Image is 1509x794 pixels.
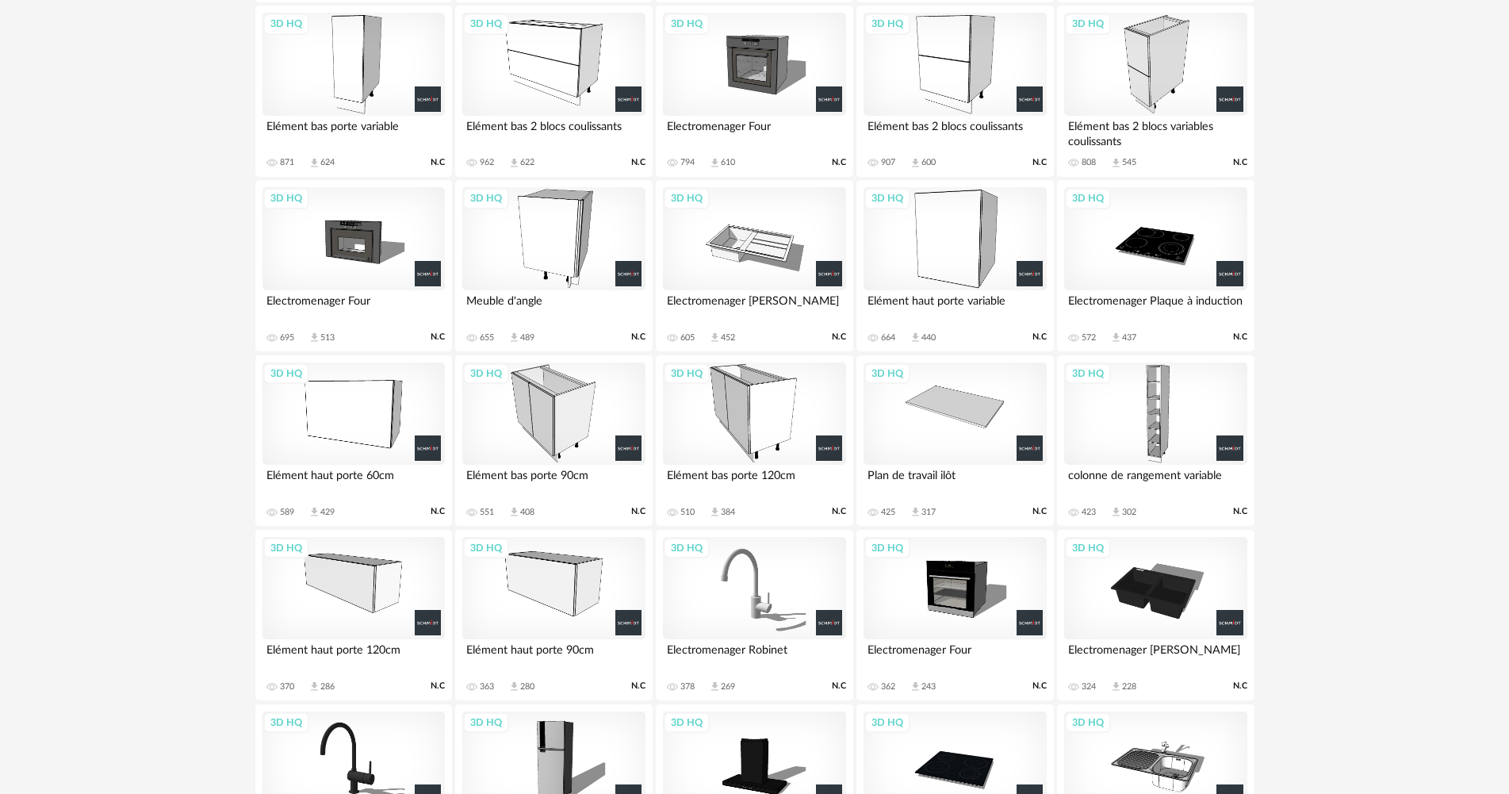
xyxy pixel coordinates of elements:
div: 794 [680,157,695,168]
div: 269 [721,681,735,692]
div: 317 [921,507,936,518]
div: Electromenager Four [864,639,1046,671]
div: 286 [320,681,335,692]
span: Download icon [910,157,921,169]
span: N.C [1032,681,1047,692]
a: 3D HQ Elément bas 2 blocs variables coulissants 808 Download icon 545 N.C [1057,6,1254,177]
div: 510 [680,507,695,518]
a: 3D HQ Elément bas porte 120cm 510 Download icon 384 N.C [656,355,852,527]
span: Download icon [910,332,921,343]
div: 3D HQ [1065,538,1111,558]
div: 808 [1082,157,1096,168]
span: Download icon [709,332,721,343]
span: N.C [1233,681,1247,692]
div: 408 [520,507,534,518]
div: 378 [680,681,695,692]
span: Download icon [910,681,921,692]
div: Plan de travail ilôt [864,465,1046,497]
div: Electromenager [PERSON_NAME] [663,290,845,322]
div: 362 [881,681,895,692]
span: Download icon [1110,681,1122,692]
div: 3D HQ [263,538,309,558]
span: Download icon [1110,157,1122,169]
div: 605 [680,332,695,343]
div: 3D HQ [463,712,509,733]
div: 452 [721,332,735,343]
div: Elément haut porte 90cm [462,639,645,671]
div: 3D HQ [864,13,910,34]
div: 489 [520,332,534,343]
div: 228 [1122,681,1136,692]
a: 3D HQ Elément haut porte 120cm 370 Download icon 286 N.C [255,530,452,701]
div: 429 [320,507,335,518]
div: Electromenager Plaque à induction [1064,290,1247,322]
div: 3D HQ [263,363,309,384]
span: N.C [1032,157,1047,168]
a: 3D HQ Electromenager Plaque à induction 572 Download icon 437 N.C [1057,180,1254,351]
a: 3D HQ Elément bas porte variable 871 Download icon 624 N.C [255,6,452,177]
div: 624 [320,157,335,168]
div: 3D HQ [864,363,910,384]
span: Download icon [508,332,520,343]
span: N.C [431,681,445,692]
div: 3D HQ [864,188,910,209]
div: 384 [721,507,735,518]
a: 3D HQ Electromenager Four 794 Download icon 610 N.C [656,6,852,177]
span: Download icon [308,157,320,169]
div: 3D HQ [463,13,509,34]
a: 3D HQ Elément bas 2 blocs coulissants 962 Download icon 622 N.C [455,6,652,177]
div: 3D HQ [664,538,710,558]
span: Download icon [308,506,320,518]
div: 280 [520,681,534,692]
div: 572 [1082,332,1096,343]
span: Download icon [1110,332,1122,343]
span: N.C [1233,157,1247,168]
span: Download icon [508,157,520,169]
span: N.C [832,506,846,517]
span: N.C [1233,332,1247,343]
div: 3D HQ [864,538,910,558]
div: 423 [1082,507,1096,518]
span: N.C [832,681,846,692]
div: 3D HQ [1065,13,1111,34]
span: Download icon [910,506,921,518]
div: Electromenager Four [262,290,445,322]
span: Download icon [308,681,320,692]
div: Elément bas 2 blocs variables coulissants [1064,116,1247,148]
div: 425 [881,507,895,518]
div: 370 [280,681,294,692]
div: 3D HQ [664,712,710,733]
a: 3D HQ Elément bas porte 90cm 551 Download icon 408 N.C [455,355,652,527]
div: Elément bas 2 blocs coulissants [462,116,645,148]
div: 3D HQ [664,188,710,209]
div: 302 [1122,507,1136,518]
div: 440 [921,332,936,343]
div: Elément bas porte 120cm [663,465,845,497]
div: Elément haut porte 60cm [262,465,445,497]
div: 513 [320,332,335,343]
div: Electromenager [PERSON_NAME] [1064,639,1247,671]
span: N.C [431,157,445,168]
div: Elément bas porte variable [262,116,445,148]
span: Download icon [709,157,721,169]
div: 3D HQ [1065,712,1111,733]
a: 3D HQ Meuble d'angle 655 Download icon 489 N.C [455,180,652,351]
span: Download icon [709,681,721,692]
a: 3D HQ Electromenager Robinet 378 Download icon 269 N.C [656,530,852,701]
a: 3D HQ Electromenager [PERSON_NAME] 605 Download icon 452 N.C [656,180,852,351]
div: 622 [520,157,534,168]
span: Download icon [709,506,721,518]
div: 610 [721,157,735,168]
span: N.C [631,681,645,692]
div: 655 [480,332,494,343]
div: 3D HQ [1065,363,1111,384]
span: N.C [832,157,846,168]
a: 3D HQ colonne de rangement variable 423 Download icon 302 N.C [1057,355,1254,527]
a: 3D HQ Electromenager [PERSON_NAME] 324 Download icon 228 N.C [1057,530,1254,701]
div: 3D HQ [864,712,910,733]
div: 3D HQ [263,712,309,733]
div: 324 [1082,681,1096,692]
span: Download icon [508,681,520,692]
span: N.C [431,332,445,343]
a: 3D HQ Elément haut porte 90cm 363 Download icon 280 N.C [455,530,652,701]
